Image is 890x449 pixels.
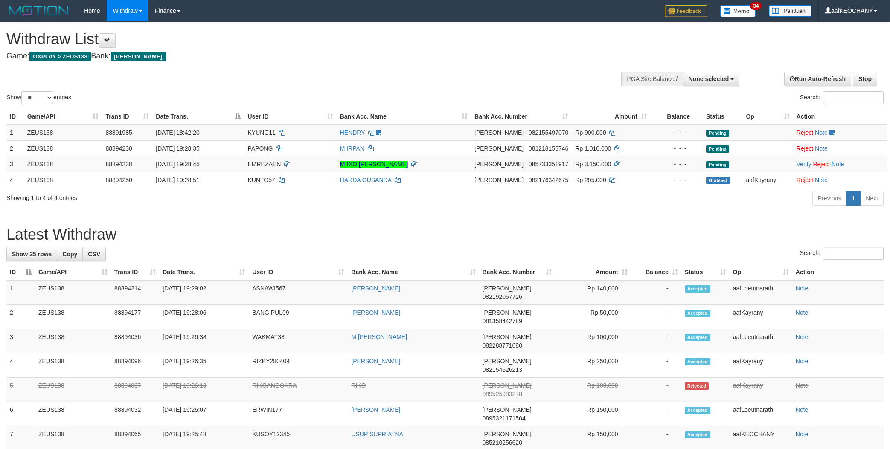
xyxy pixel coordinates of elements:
td: [DATE] 19:26:35 [159,353,249,378]
th: Status: activate to sort column ascending [681,264,730,280]
span: Pending [706,145,729,153]
span: Copy [62,251,77,258]
td: Rp 100,000 [555,329,631,353]
div: - - - [654,144,699,153]
td: - [631,329,681,353]
div: - - - [654,160,699,168]
span: Accepted [685,358,710,365]
a: 1 [846,191,861,206]
td: ZEUS138 [35,378,111,402]
td: Rp 50,000 [555,305,631,329]
a: Verify [797,161,811,168]
th: Status [703,109,742,125]
td: Rp 150,000 [555,402,631,426]
td: [DATE] 19:28:06 [159,305,249,329]
td: [DATE] 19:29:02 [159,280,249,305]
a: HARDA GUSANDA [340,177,392,183]
th: Bank Acc. Number: activate to sort column ascending [479,264,555,280]
span: 34 [750,2,762,10]
th: Date Trans.: activate to sort column descending [152,109,244,125]
span: Rp 900.000 [575,129,606,136]
a: Note [796,285,809,292]
a: RIKO [351,382,366,389]
td: - [631,378,681,402]
a: Note [815,177,828,183]
td: 1 [6,125,24,141]
span: Rp 205.000 [575,177,606,183]
span: KYUNG11 [247,129,275,136]
span: CSV [88,251,100,258]
td: 88894214 [111,280,159,305]
input: Search: [823,247,884,260]
td: 88894177 [111,305,159,329]
td: ZEUS138 [35,402,111,426]
a: Run Auto-Refresh [784,72,851,86]
td: aafLoeutnarath [730,280,792,305]
td: 4 [6,353,35,378]
span: Accepted [685,431,710,438]
span: [PERSON_NAME] [474,177,524,183]
td: Rp 250,000 [555,353,631,378]
td: - [631,280,681,305]
a: Note [796,333,809,340]
td: ZEUS138 [24,172,102,188]
a: [PERSON_NAME] [351,285,400,292]
span: Rejected [685,382,709,390]
td: ZEUS138 [35,280,111,305]
button: None selected [683,72,740,86]
th: Amount: activate to sort column ascending [555,264,631,280]
span: Copy 082288771680 to clipboard [483,342,522,349]
img: MOTION_logo.png [6,4,71,17]
td: 6 [6,402,35,426]
a: Note [815,129,828,136]
span: [PERSON_NAME] [474,129,524,136]
th: Balance: activate to sort column ascending [631,264,681,280]
a: Note [796,406,809,413]
th: Op: activate to sort column ascending [730,264,792,280]
th: Date Trans.: activate to sort column ascending [159,264,249,280]
span: Copy 081218158746 to clipboard [529,145,568,152]
span: Accepted [685,407,710,414]
th: Amount: activate to sort column ascending [572,109,650,125]
span: [PERSON_NAME] [483,431,532,437]
label: Show entries [6,91,71,104]
td: ZEUS138 [35,305,111,329]
span: Accepted [685,334,710,341]
label: Search: [800,247,884,260]
img: Feedback.jpg [665,5,707,17]
a: Note [815,145,828,152]
span: 88894238 [105,161,132,168]
td: · [793,125,887,141]
a: HENDRY [340,129,365,136]
th: Bank Acc. Name: activate to sort column ascending [348,264,479,280]
a: Previous [812,191,846,206]
img: Button%20Memo.svg [720,5,756,17]
a: Reject [797,145,814,152]
a: Show 25 rows [6,247,57,261]
span: [DATE] 19:28:45 [156,161,199,168]
span: 88894250 [105,177,132,183]
span: Copy 082176342675 to clipboard [529,177,568,183]
td: ZEUS138 [35,329,111,353]
td: - [631,305,681,329]
span: OXPLAY > ZEUS138 [29,52,91,61]
a: USUP SUPRIATNA [351,431,403,437]
td: RIZKY280404 [249,353,348,378]
td: 88894036 [111,329,159,353]
td: WAKMAT38 [249,329,348,353]
span: [PERSON_NAME] [483,358,532,365]
span: PAPONG [247,145,273,152]
a: Copy [57,247,83,261]
th: Bank Acc. Number: activate to sort column ascending [471,109,572,125]
th: Game/API: activate to sort column ascending [35,264,111,280]
a: M [PERSON_NAME] [351,333,407,340]
td: 2 [6,140,24,156]
span: Pending [706,161,729,168]
div: Showing 1 to 4 of 4 entries [6,190,364,202]
span: [PERSON_NAME] [483,285,532,292]
img: panduan.png [769,5,811,17]
h1: Withdraw List [6,31,585,48]
td: 88894096 [111,353,159,378]
span: Accepted [685,285,710,293]
span: 88891985 [105,129,132,136]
